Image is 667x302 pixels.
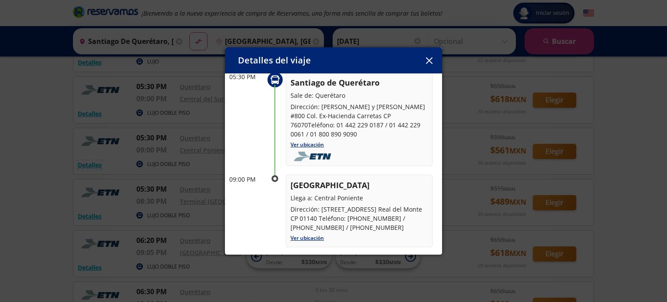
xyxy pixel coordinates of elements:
[291,205,428,232] p: Dirección: [STREET_ADDRESS] Real del Monte CP 01140 Teléfono: [PHONE_NUMBER] / [PHONE_NUMBER] / [...
[229,175,264,184] p: 09:00 PM
[291,77,428,89] p: Santiago de Querétaro
[291,91,428,100] p: Sale de: Querétaro
[291,102,428,139] p: Dirección: [PERSON_NAME] y [PERSON_NAME] #800 Col. Ex-Hacienda Carretas CP 76070Teléfono: 01 442 ...
[291,141,324,148] a: Ver ubicación
[291,152,337,161] img: foobar2.png
[291,234,324,242] a: Ver ubicación
[229,72,264,81] p: 05:30 PM
[291,179,428,191] p: [GEOGRAPHIC_DATA]
[291,193,428,202] p: Llega a: Central Poniente
[238,54,311,67] p: Detalles del viaje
